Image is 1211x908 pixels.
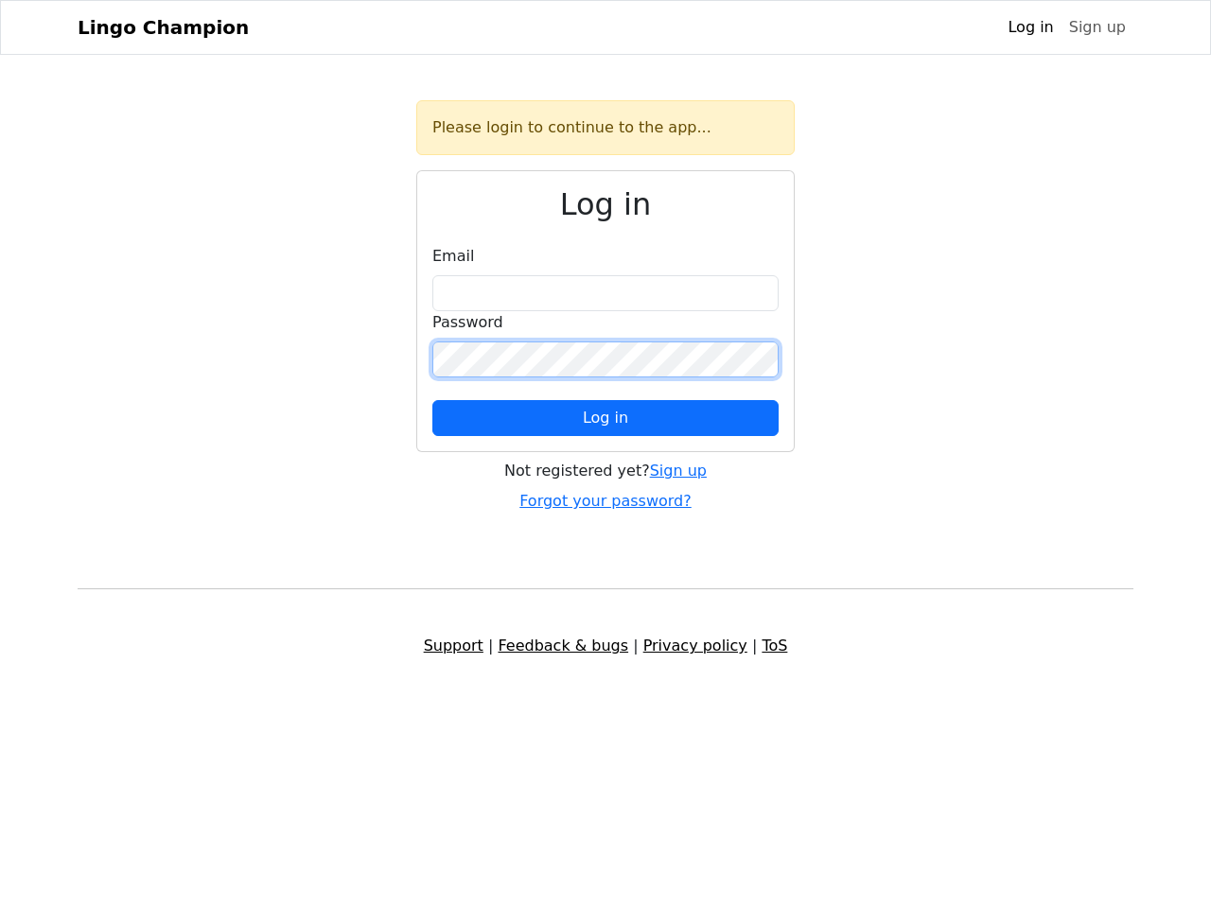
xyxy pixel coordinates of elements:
a: Lingo Champion [78,9,249,46]
a: ToS [762,637,787,655]
a: Feedback & bugs [498,637,628,655]
h2: Log in [432,186,779,222]
a: Forgot your password? [519,492,692,510]
div: | | | [66,635,1145,657]
a: Log in [1000,9,1061,46]
div: Please login to continue to the app... [416,100,795,155]
a: Privacy policy [643,637,747,655]
div: Not registered yet? [416,460,795,482]
button: Log in [432,400,779,436]
a: Support [424,637,483,655]
label: Password [432,311,503,334]
a: Sign up [1062,9,1133,46]
a: Sign up [650,462,707,480]
label: Email [432,245,474,268]
span: Log in [583,409,628,427]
